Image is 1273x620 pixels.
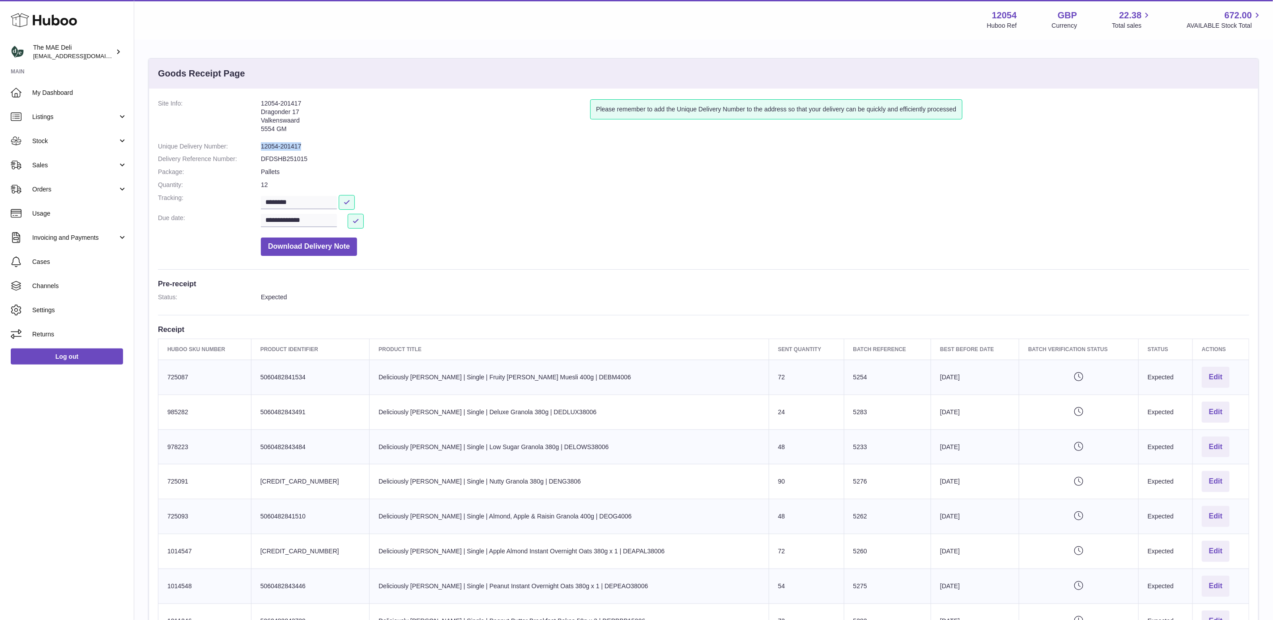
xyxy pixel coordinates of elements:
td: 5060482843491 [251,395,369,429]
td: Expected [1138,395,1192,429]
dd: DFDSHB251015 [261,155,1249,163]
dt: Status: [158,293,261,302]
td: Deliciously [PERSON_NAME] | Single | Nutty Granola 380g | DENG3806 [370,464,769,499]
td: 725087 [158,360,251,395]
td: 5060482841510 [251,499,369,534]
th: Sent Quantity [769,339,844,360]
dt: Package: [158,168,261,176]
span: 22.38 [1119,9,1141,21]
span: Invoicing and Payments [32,234,118,242]
dt: Site Info: [158,99,261,138]
td: [DATE] [931,464,1019,499]
button: Edit [1202,541,1230,562]
div: Huboo Ref [987,21,1017,30]
span: Returns [32,330,127,339]
a: Log out [11,348,123,365]
td: Deliciously [PERSON_NAME] | Single | Almond, Apple & Raisin Granola 400g | DEOG4006 [370,499,769,534]
span: 672.00 [1225,9,1252,21]
button: Edit [1202,367,1230,388]
td: 1014547 [158,534,251,569]
span: Sales [32,161,118,170]
td: 5262 [844,499,931,534]
span: Total sales [1112,21,1152,30]
td: 5275 [844,569,931,603]
span: Listings [32,113,118,121]
span: My Dashboard [32,89,127,97]
td: Deliciously [PERSON_NAME] | Single | Peanut Instant Overnight Oats 380g x 1 | DEPEAO38006 [370,569,769,603]
td: [CREDIT_CARD_NUMBER] [251,464,369,499]
button: Edit [1202,437,1230,458]
td: 72 [769,534,844,569]
button: Edit [1202,506,1230,527]
span: Cases [32,258,127,266]
dd: 12054-201417 [261,142,1249,151]
td: [CREDIT_CARD_NUMBER] [251,534,369,569]
a: 22.38 Total sales [1112,9,1152,30]
span: AVAILABLE Stock Total [1187,21,1262,30]
td: Expected [1138,429,1192,464]
th: Batch Reference [844,339,931,360]
th: Best Before Date [931,339,1019,360]
dt: Quantity: [158,181,261,189]
span: Orders [32,185,118,194]
td: Deliciously [PERSON_NAME] | Single | Fruity [PERSON_NAME] Muesli 400g | DEBM4006 [370,360,769,395]
td: 54 [769,569,844,603]
td: [DATE] [931,569,1019,603]
div: Please remember to add the Unique Delivery Number to the address so that your delivery can be qui... [590,99,962,119]
strong: GBP [1058,9,1077,21]
span: Usage [32,209,127,218]
td: 72 [769,360,844,395]
th: Actions [1193,339,1249,360]
td: 725091 [158,464,251,499]
td: [DATE] [931,395,1019,429]
div: Currency [1052,21,1077,30]
img: logistics@deliciouslyella.com [11,45,24,59]
dt: Unique Delivery Number: [158,142,261,151]
strong: 12054 [992,9,1017,21]
td: 48 [769,499,844,534]
td: 5260 [844,534,931,569]
span: Stock [32,137,118,145]
td: 5233 [844,429,931,464]
dd: Expected [261,293,1249,302]
td: Expected [1138,534,1192,569]
td: Deliciously [PERSON_NAME] | Single | Low Sugar Granola 380g | DELOWS38006 [370,429,769,464]
button: Download Delivery Note [261,238,357,256]
span: [EMAIL_ADDRESS][DOMAIN_NAME] [33,52,132,59]
h3: Receipt [158,324,1249,334]
td: [DATE] [931,360,1019,395]
div: The MAE Deli [33,43,114,60]
td: 725093 [158,499,251,534]
h3: Pre-receipt [158,279,1249,289]
th: Product Identifier [251,339,369,360]
address: 12054-201417 Dragonder 17 Valkenswaard 5554 GM [261,99,590,138]
dt: Delivery Reference Number: [158,155,261,163]
td: 90 [769,464,844,499]
td: Deliciously [PERSON_NAME] | Single | Deluxe Granola 380g | DEDLUX38006 [370,395,769,429]
td: 978223 [158,429,251,464]
td: Expected [1138,360,1192,395]
dt: Tracking: [158,194,261,209]
td: 5276 [844,464,931,499]
button: Edit [1202,402,1230,423]
td: 48 [769,429,844,464]
td: Deliciously [PERSON_NAME] | Single | Apple Almond Instant Overnight Oats 380g x 1 | DEAPAL38006 [370,534,769,569]
dt: Due date: [158,214,261,229]
td: 1014548 [158,569,251,603]
td: Expected [1138,464,1192,499]
td: [DATE] [931,429,1019,464]
dd: 12 [261,181,1249,189]
th: Product title [370,339,769,360]
th: Status [1138,339,1192,360]
td: Expected [1138,569,1192,603]
td: 5060482841534 [251,360,369,395]
dd: Pallets [261,168,1249,176]
td: 5060482843484 [251,429,369,464]
h3: Goods Receipt Page [158,68,245,80]
td: 5254 [844,360,931,395]
td: [DATE] [931,499,1019,534]
a: 672.00 AVAILABLE Stock Total [1187,9,1262,30]
td: 985282 [158,395,251,429]
td: 5060482843446 [251,569,369,603]
button: Edit [1202,576,1230,597]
